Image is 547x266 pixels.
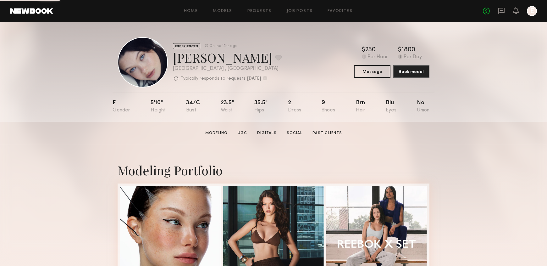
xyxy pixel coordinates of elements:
[184,9,198,13] a: Home
[322,100,335,113] div: 9
[284,130,305,136] a: Social
[401,47,415,53] div: 1800
[417,100,429,113] div: No
[213,9,232,13] a: Models
[362,47,365,53] div: $
[386,100,396,113] div: Blu
[151,100,166,113] div: 5'10"
[287,9,313,13] a: Job Posts
[181,76,246,81] p: Typically responds to requests
[254,100,268,113] div: 35.5"
[404,54,422,60] div: Per Day
[356,100,365,113] div: Brn
[247,9,272,13] a: Requests
[235,130,250,136] a: UGC
[118,162,429,178] div: Modeling Portfolio
[398,47,401,53] div: $
[255,130,279,136] a: Digitals
[365,47,376,53] div: 250
[328,9,352,13] a: Favorites
[203,130,230,136] a: Modeling
[209,44,237,48] div: Online 15hr ago
[186,100,200,113] div: 34/c
[173,43,200,49] div: EXPERIENCED
[527,6,537,16] a: E
[173,49,282,66] div: [PERSON_NAME]
[113,100,130,113] div: F
[247,76,261,81] b: [DATE]
[393,65,429,78] button: Book model
[221,100,234,113] div: 23.5"
[310,130,345,136] a: Past Clients
[288,100,301,113] div: 2
[173,66,282,71] div: [GEOGRAPHIC_DATA] , [GEOGRAPHIC_DATA]
[367,54,388,60] div: Per Hour
[354,65,390,78] button: Message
